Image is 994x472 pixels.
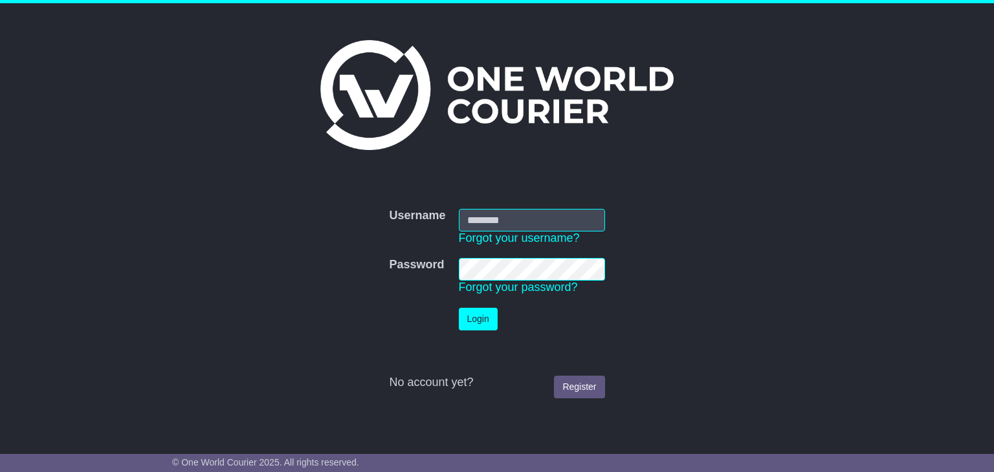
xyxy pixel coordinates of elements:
[172,457,359,467] span: © One World Courier 2025. All rights reserved.
[459,308,498,330] button: Login
[554,376,604,398] a: Register
[389,258,444,272] label: Password
[320,40,674,150] img: One World
[459,231,580,244] a: Forgot your username?
[389,376,604,390] div: No account yet?
[389,209,445,223] label: Username
[459,281,578,294] a: Forgot your password?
